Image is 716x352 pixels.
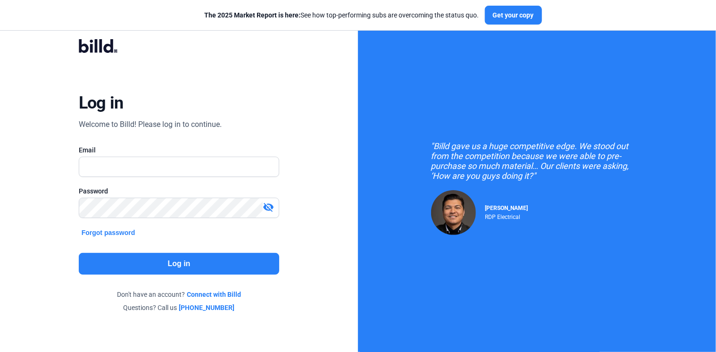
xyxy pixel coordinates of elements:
div: Password [79,186,280,196]
div: Don't have an account? [79,290,280,299]
button: Forgot password [79,227,138,238]
a: [PHONE_NUMBER] [179,303,235,312]
div: Log in [79,92,124,113]
div: Welcome to Billd! Please log in to continue. [79,119,222,130]
a: Connect with Billd [187,290,241,299]
div: See how top-performing subs are overcoming the status quo. [205,10,479,20]
button: Log in [79,253,280,275]
button: Get your copy [485,6,542,25]
span: The 2025 Market Report is here: [205,11,301,19]
mat-icon: visibility_off [263,201,274,213]
div: Questions? Call us [79,303,280,312]
div: "Billd gave us a huge competitive edge. We stood out from the competition because we were able to... [431,141,643,181]
img: Raul Pacheco [431,190,476,235]
div: Email [79,145,280,155]
div: RDP Electrical [485,211,528,220]
span: [PERSON_NAME] [485,205,528,211]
